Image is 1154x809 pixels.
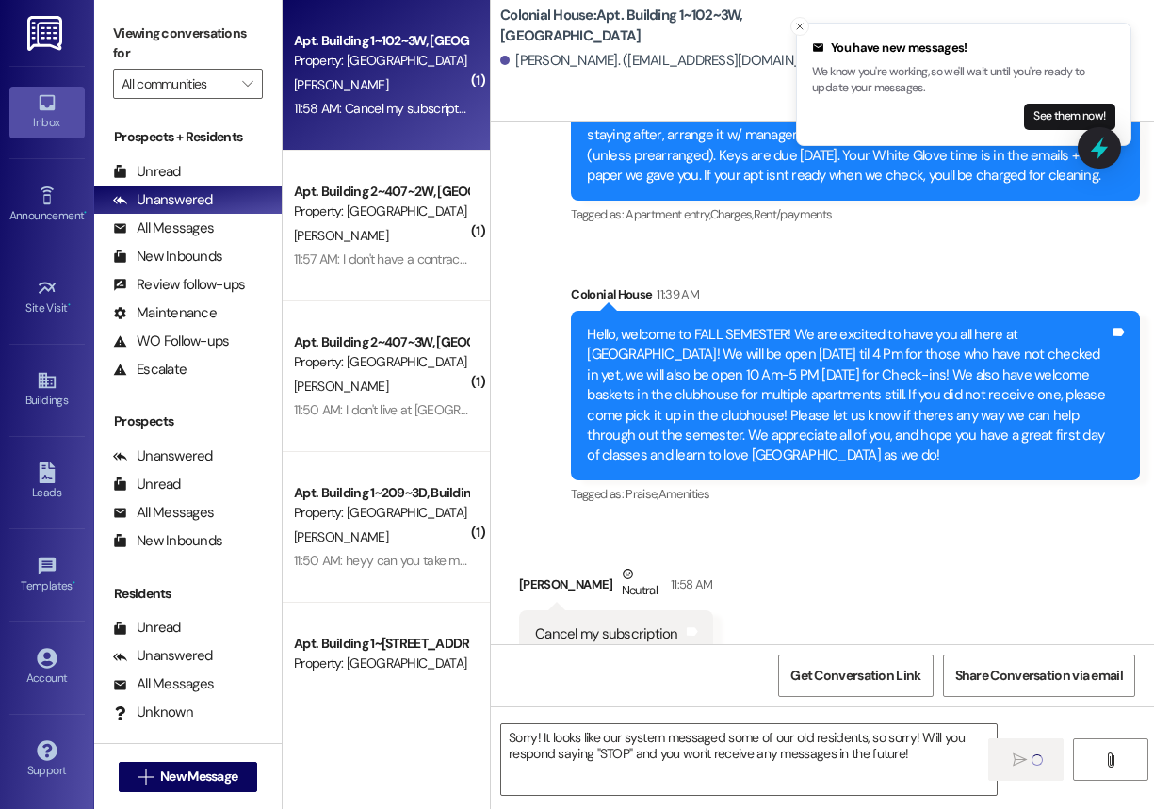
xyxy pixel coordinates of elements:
[84,206,87,219] span: •
[790,666,920,686] span: Get Conversation Link
[294,654,468,673] div: Property: [GEOGRAPHIC_DATA]
[113,618,181,638] div: Unread
[571,480,1140,508] div: Tagged as:
[113,303,217,323] div: Maintenance
[501,724,997,795] textarea: Sorry! It looks like our system messaged some of our old residents, so sorry! Will you respond sa...
[113,360,187,380] div: Escalate
[113,646,213,666] div: Unanswered
[294,401,772,418] div: 11:50 AM: I don't live at [GEOGRAPHIC_DATA] and haven't lived here since [DATE] or 2022
[9,364,85,415] a: Buildings
[294,332,468,352] div: Apt. Building 2~407~3W, [GEOGRAPHIC_DATA]
[94,127,282,147] div: Prospects + Residents
[294,552,615,569] div: 11:50 AM: heyy can you take me off your texting list pleasee
[571,284,1140,311] div: Colonial House
[113,275,245,295] div: Review follow-ups
[138,769,153,785] i: 
[294,503,468,523] div: Property: [GEOGRAPHIC_DATA]
[500,51,847,71] div: [PERSON_NAME]. ([EMAIL_ADDRESS][DOMAIN_NAME])
[294,100,475,117] div: 11:58 AM: Cancel my subscription
[812,64,1115,97] p: We know you're working, so we'll wait until you're ready to update your messages.
[587,325,1110,466] div: Hello, welcome to FALL SEMESTER! We are excited to have you all here at [GEOGRAPHIC_DATA]! We wil...
[1013,752,1027,768] i: 
[710,206,754,222] span: Charges ,
[113,162,181,182] div: Unread
[519,564,713,610] div: [PERSON_NAME]
[113,475,181,494] div: Unread
[626,486,658,502] span: Praise ,
[294,202,468,221] div: Property: [GEOGRAPHIC_DATA]
[242,76,252,91] i: 
[618,564,661,604] div: Neutral
[27,16,66,51] img: ResiDesk Logo
[113,703,193,722] div: Unknown
[294,31,468,51] div: Apt. Building 1~102~3W, [GEOGRAPHIC_DATA]
[73,576,75,590] span: •
[535,624,678,644] div: Cancel my subscription
[9,272,85,323] a: Site Visit •
[294,51,468,71] div: Property: [GEOGRAPHIC_DATA]
[113,332,229,351] div: WO Follow-ups
[68,299,71,312] span: •
[294,76,388,93] span: [PERSON_NAME]
[812,39,1115,57] div: You have new messages!
[500,6,877,46] b: Colonial House: Apt. Building 1~102~3W, [GEOGRAPHIC_DATA]
[294,251,578,267] div: 11:57 AM: I don't have a contract here anymore, right?
[294,352,468,372] div: Property: [GEOGRAPHIC_DATA]
[113,19,263,69] label: Viewing conversations for
[113,247,222,267] div: New Inbounds
[113,446,213,466] div: Unanswered
[294,182,468,202] div: Apt. Building 2~407~2W, [GEOGRAPHIC_DATA]
[94,412,282,431] div: Prospects
[294,483,468,503] div: Apt. Building 1~209~3D, Building [GEOGRAPHIC_DATA]
[754,206,833,222] span: Rent/payments
[1103,752,1117,768] i: 
[9,457,85,508] a: Leads
[658,486,709,502] span: Amenities
[294,634,468,654] div: Apt. Building 1~[STREET_ADDRESS]
[94,584,282,604] div: Residents
[119,762,258,792] button: New Message
[626,206,710,222] span: Apartment entry ,
[113,531,222,551] div: New Inbounds
[294,378,388,395] span: [PERSON_NAME]
[113,218,214,238] div: All Messages
[778,655,933,697] button: Get Conversation Link
[294,227,388,244] span: [PERSON_NAME]
[113,674,214,694] div: All Messages
[955,666,1123,686] span: Share Conversation via email
[9,550,85,601] a: Templates •
[790,17,809,36] button: Close toast
[9,87,85,138] a: Inbox
[122,69,233,99] input: All communities
[9,642,85,693] a: Account
[1024,104,1115,130] button: See them now!
[587,105,1110,186] div: Reminder: White Gloves are [DATE]! You must be out BEFORE your White Glove. If youre staying afte...
[943,655,1135,697] button: Share Conversation via email
[160,767,237,786] span: New Message
[294,528,388,545] span: [PERSON_NAME]
[9,735,85,785] a: Support
[652,284,699,304] div: 11:39 AM
[571,201,1140,228] div: Tagged as:
[113,190,213,210] div: Unanswered
[113,503,214,523] div: All Messages
[666,574,713,594] div: 11:58 AM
